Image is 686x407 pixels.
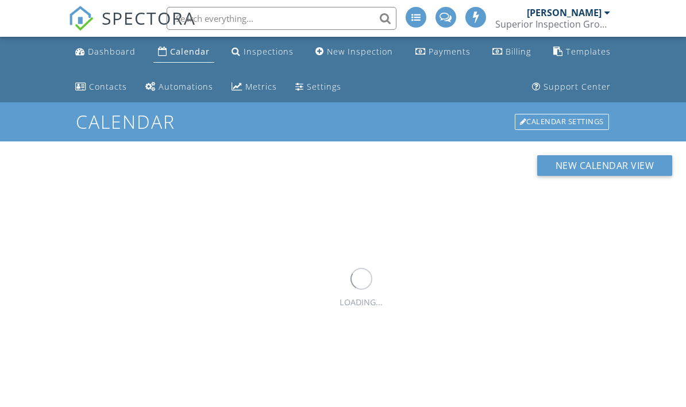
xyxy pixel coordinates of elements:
a: Support Center [527,76,615,98]
a: SPECTORA [68,16,196,40]
div: Support Center [544,81,611,92]
a: Settings [291,76,346,98]
div: Billing [506,46,531,57]
a: Metrics [227,76,282,98]
span: SPECTORA [102,6,196,30]
div: Calendar [170,46,210,57]
input: Search everything... [167,7,396,30]
div: New Inspection [327,46,393,57]
div: Automations [159,81,213,92]
div: Superior Inspection Group [495,18,610,30]
div: LOADING... [340,296,383,309]
a: Templates [549,41,615,63]
div: Dashboard [88,46,136,57]
button: New Calendar View [537,155,673,176]
a: Calendar Settings [514,113,610,131]
div: Inspections [244,46,294,57]
div: Templates [566,46,611,57]
div: Contacts [89,81,127,92]
a: Automations (Advanced) [141,76,218,98]
a: Dashboard [71,41,140,63]
a: Calendar [153,41,214,63]
div: [PERSON_NAME] [527,7,602,18]
div: Payments [429,46,471,57]
a: New Inspection [311,41,398,63]
div: Settings [307,81,341,92]
img: The Best Home Inspection Software - Spectora [68,6,94,31]
a: Contacts [71,76,132,98]
div: Calendar Settings [515,114,609,130]
a: Inspections [227,41,298,63]
div: Metrics [245,81,277,92]
h1: Calendar [76,112,610,132]
a: Payments [411,41,475,63]
a: Billing [488,41,535,63]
